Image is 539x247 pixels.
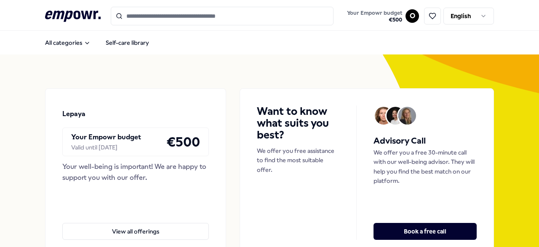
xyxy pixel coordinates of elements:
[166,131,200,152] h4: € 500
[111,7,334,25] input: Search for products, categories or subcategories
[387,107,404,125] img: Avatar
[99,34,156,51] a: Self-care library
[62,209,209,240] a: View all offerings
[374,148,477,186] p: We offer you a free 30-minute call with our well-being advisor. They will help you find the best ...
[257,106,339,141] h4: Want to know what suits you best?
[347,16,402,23] span: € 500
[71,132,141,143] p: Your Empowr budget
[374,134,477,148] h5: Advisory Call
[62,109,85,119] p: Lepaya
[344,7,406,25] a: Your Empowr budget€500
[257,146,339,174] p: We offer you free assistance to find the most suitable offer.
[398,107,416,125] img: Avatar
[62,161,209,183] div: Your well-being is important! We are happy to support you with our offer.
[38,34,156,51] nav: Main
[38,34,97,51] button: All categories
[345,8,404,25] button: Your Empowr budget€500
[374,223,477,240] button: Book a free call
[406,9,419,23] button: O
[347,10,402,16] span: Your Empowr budget
[71,143,141,152] div: Valid until [DATE]
[62,223,209,240] button: View all offerings
[375,107,392,125] img: Avatar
